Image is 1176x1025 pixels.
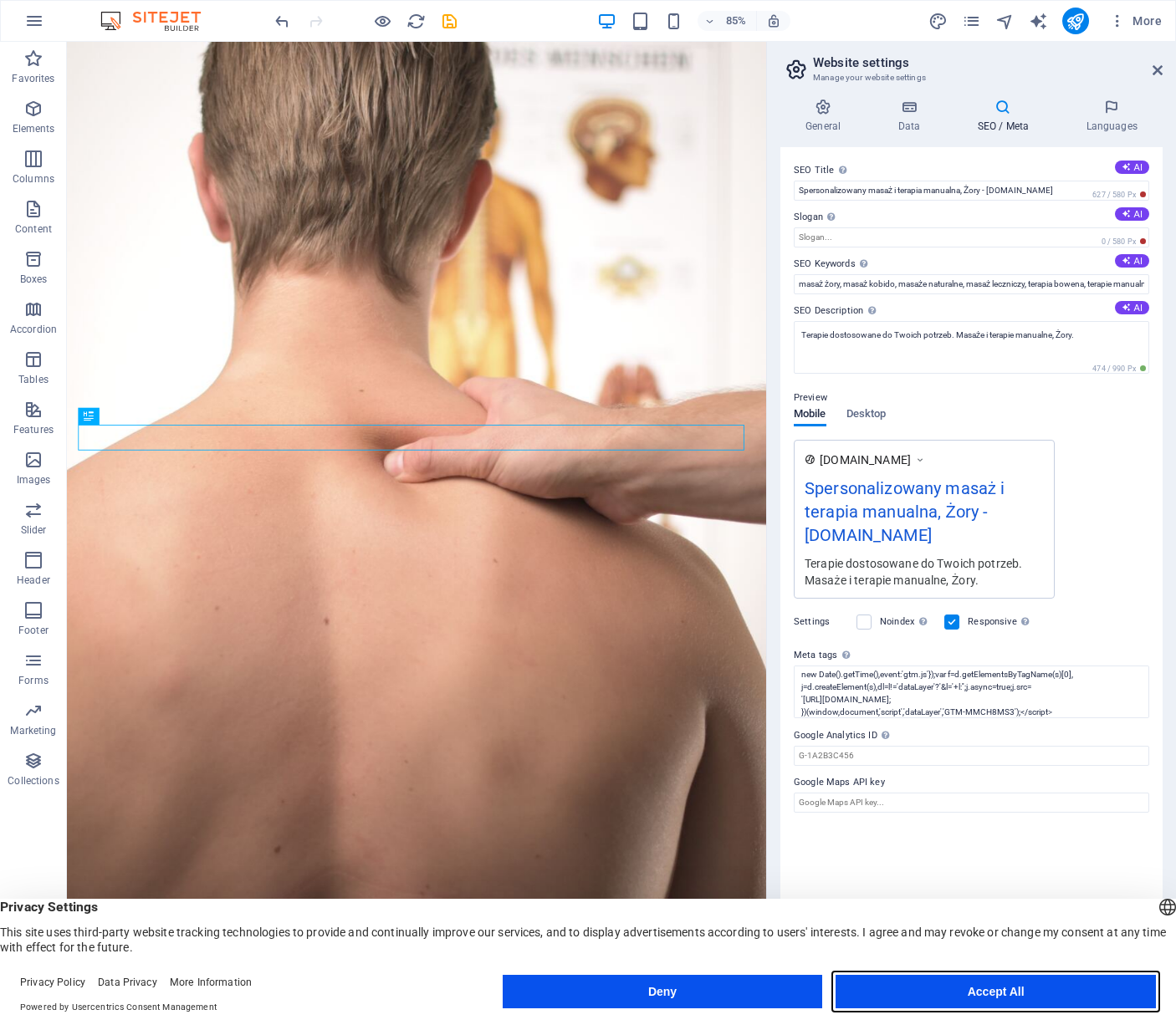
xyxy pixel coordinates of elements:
i: Undo: Change meta tags (Ctrl+Z) [273,12,292,31]
button: publish [1062,8,1089,34]
i: On resize automatically adjust zoom level to fit chosen device. [766,13,781,28]
span: [DOMAIN_NAME] [820,451,911,468]
span: Mobile [794,404,826,427]
h4: SEO / Meta [952,99,1061,134]
i: Save (Ctrl+S) [440,12,459,31]
label: Google Maps API key [794,773,1149,793]
i: Design (Ctrl+Alt+Y) [928,12,948,31]
p: Preview [794,388,827,408]
button: SEO Description [1115,301,1149,314]
label: Settings [794,612,848,632]
p: Features [13,423,54,436]
p: Elements [13,122,55,135]
button: SEO Keywords [1115,254,1149,268]
div: Spersonalizowany masaż i terapia manualna, Żory - [DOMAIN_NAME] [805,476,1044,555]
p: Favorites [12,72,54,85]
p: Collections [8,774,59,788]
p: Tables [18,373,49,386]
label: Noindex [880,612,934,632]
h4: General [780,99,872,134]
p: Slider [21,523,47,537]
div: Terapie dostosowane do Twoich potrzeb. Masaże i terapie manualne, Żory. [805,554,1044,589]
button: reload [406,11,426,31]
p: Footer [18,624,49,637]
button: More [1102,8,1168,34]
p: Header [17,574,50,587]
h4: Data [872,99,952,134]
span: More [1109,13,1162,29]
img: Editor Logo [96,11,222,31]
label: Meta tags [794,645,1149,665]
input: Slogan... [794,227,1149,247]
h3: Manage your website settings [813,70,1129,85]
button: undo [272,11,292,31]
button: Slogan [1115,207,1149,221]
span: 0 / 580 Px [1098,236,1149,247]
h6: 85% [723,11,749,31]
i: Navigator [995,12,1015,31]
button: SEO Title [1115,161,1149,174]
label: SEO Keywords [794,254,1149,274]
button: design [928,11,948,31]
div: Preview [794,408,886,440]
p: Accordion [10,323,57,336]
button: 85% [698,11,757,31]
i: Publish [1066,12,1085,31]
span: Desktop [846,404,887,427]
button: save [439,11,459,31]
p: Images [17,473,51,487]
button: Click here to leave preview mode and continue editing [372,11,392,31]
p: Content [15,222,52,236]
h4: Languages [1061,99,1163,134]
label: Responsive [968,612,1034,632]
input: Google Maps API key... [794,793,1149,813]
p: Marketing [10,724,56,737]
i: AI Writer [1029,12,1048,31]
p: Forms [18,674,49,687]
button: pages [962,11,982,31]
span: 474 / 990 Px [1089,363,1149,375]
i: Reload page [406,12,426,31]
button: text_generator [1029,11,1049,31]
button: navigator [995,11,1015,31]
label: Google Analytics ID [794,726,1149,746]
p: Columns [13,172,54,186]
label: SEO Title [794,161,1149,181]
i: Pages (Ctrl+Alt+S) [962,12,981,31]
h2: Website settings [813,55,1163,70]
input: G-1A2B3C456 [794,746,1149,766]
span: 627 / 580 Px [1089,189,1149,201]
label: Slogan [794,207,1149,227]
p: Boxes [20,273,48,286]
label: SEO Description [794,301,1149,321]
